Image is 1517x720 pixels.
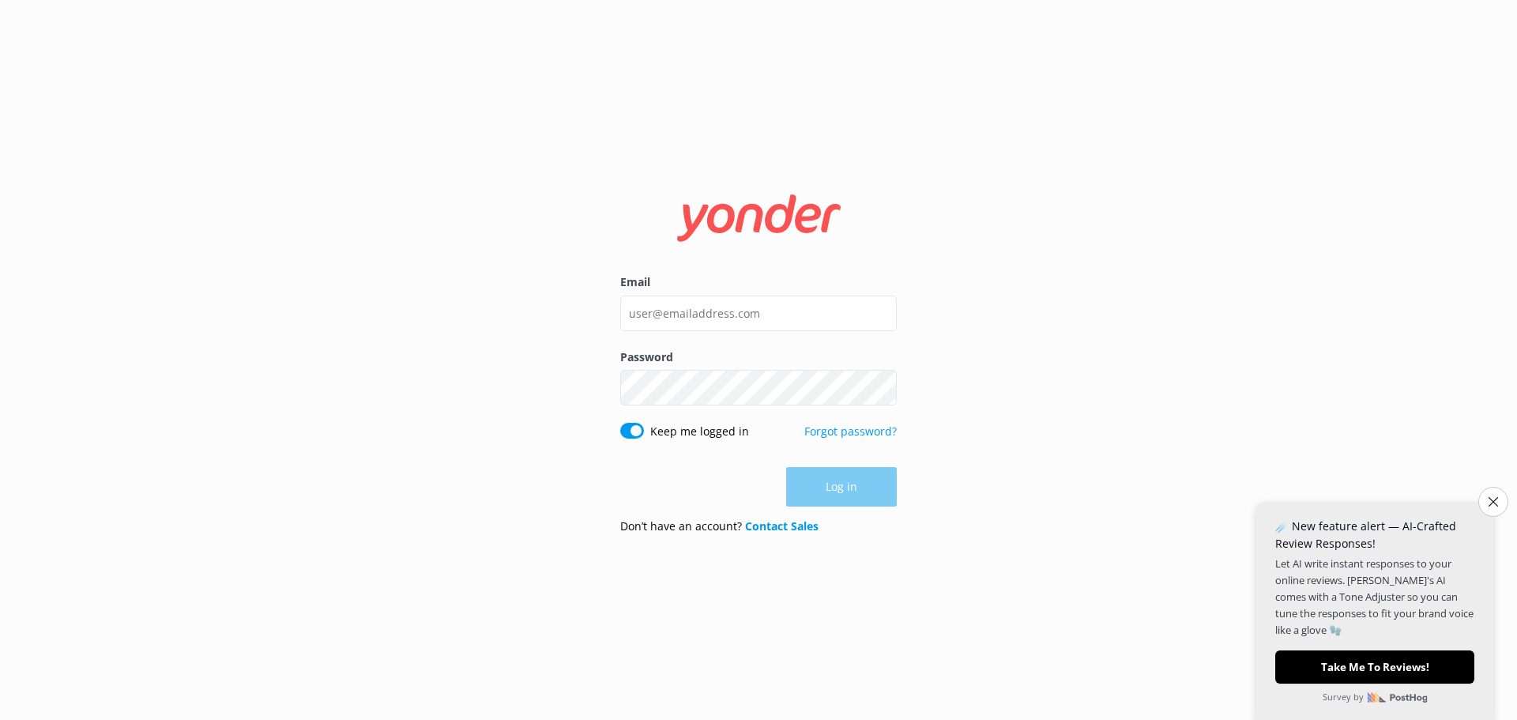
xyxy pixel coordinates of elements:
p: Don’t have an account? [620,518,819,535]
a: Forgot password? [804,424,897,439]
label: Email [620,273,897,291]
button: Show password [865,372,897,404]
input: user@emailaddress.com [620,296,897,331]
label: Keep me logged in [650,423,749,440]
label: Password [620,349,897,366]
a: Contact Sales [745,518,819,533]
